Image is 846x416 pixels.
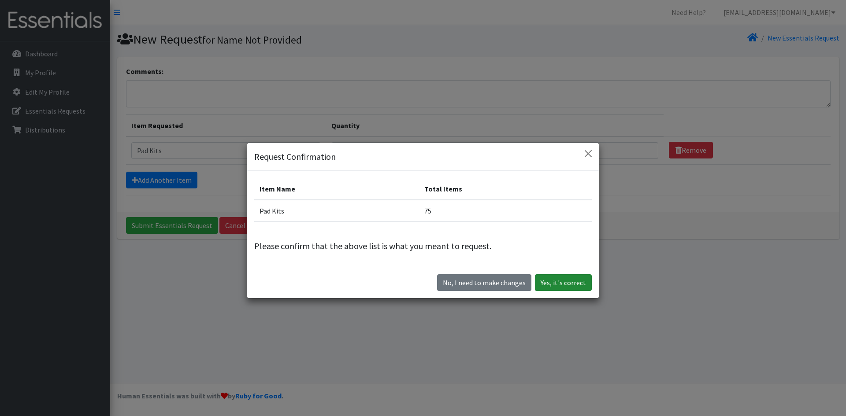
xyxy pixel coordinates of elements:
[254,200,419,222] td: Pad Kits
[437,274,531,291] button: No I need to make changes
[581,147,595,161] button: Close
[254,150,336,163] h5: Request Confirmation
[254,239,592,253] p: Please confirm that the above list is what you meant to request.
[254,178,419,200] th: Item Name
[535,274,592,291] button: Yes, it's correct
[419,200,592,222] td: 75
[419,178,592,200] th: Total Items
